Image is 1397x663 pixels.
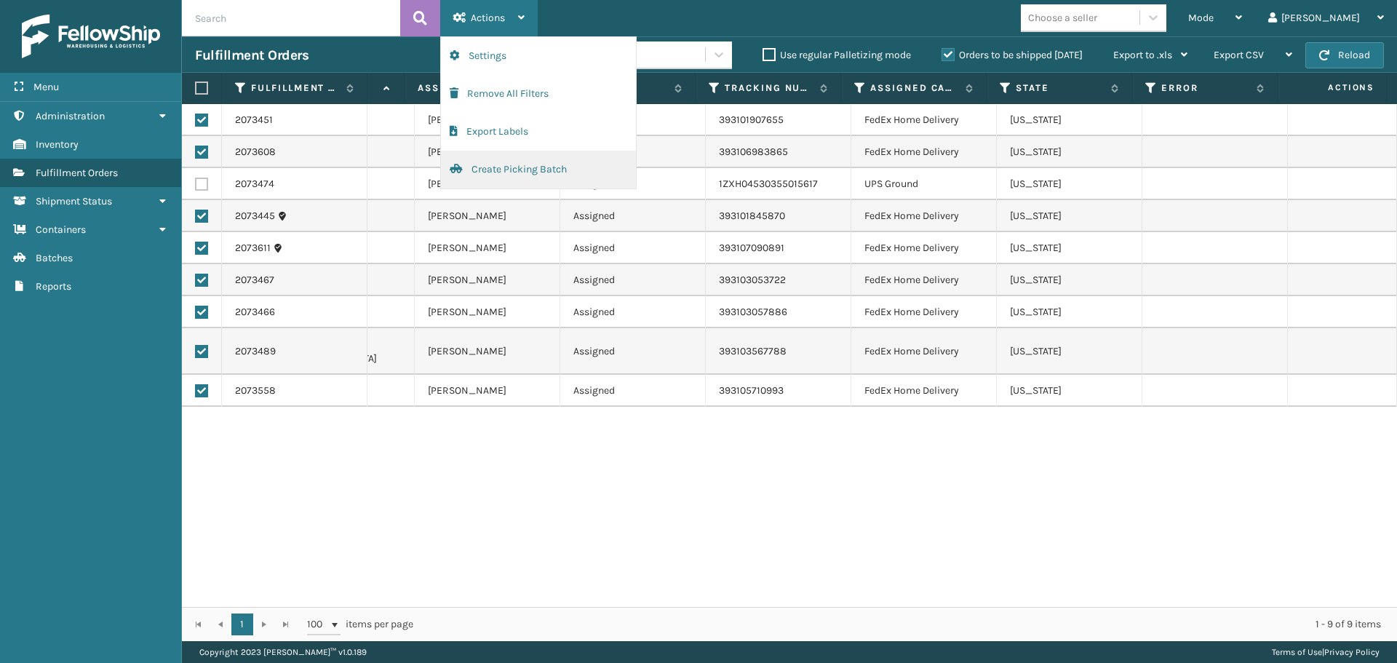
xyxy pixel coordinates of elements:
span: Reports [36,280,71,293]
td: Assigned [560,264,706,296]
td: [PERSON_NAME] [415,232,560,264]
a: 2073445 [235,209,275,223]
a: 393105710993 [719,384,784,397]
span: Export to .xls [1113,49,1172,61]
a: 2073608 [235,145,276,159]
a: 2073467 [235,273,274,287]
a: 393107090891 [719,242,784,254]
span: Fulfillment Orders [36,167,118,179]
a: 2073474 [235,177,274,191]
td: Assigned [560,375,706,407]
a: 393103567788 [719,345,787,357]
button: Reload [1305,42,1384,68]
td: FedEx Home Delivery [851,200,997,232]
td: [PERSON_NAME] [415,200,560,232]
a: 1ZXH04530355015617 [719,178,818,190]
a: Privacy Policy [1324,647,1380,657]
a: 393103057886 [719,306,787,318]
button: Remove All Filters [441,75,636,113]
a: 2073558 [235,384,276,398]
td: FedEx Home Delivery [851,296,997,328]
a: 2073489 [235,344,276,359]
td: [PERSON_NAME] [415,375,560,407]
label: State [1016,82,1104,95]
label: Fulfillment Order Id [251,82,339,95]
label: Assigned Carrier Service [870,82,958,95]
td: Assigned [560,232,706,264]
td: Assigned [560,200,706,232]
button: Settings [441,37,636,75]
span: Batches [36,252,73,264]
td: [PERSON_NAME] [415,264,560,296]
div: | [1272,641,1380,663]
span: Administration [36,110,105,122]
span: Actions [1282,76,1383,100]
a: 2073611 [235,241,271,255]
td: FedEx Home Delivery [851,232,997,264]
a: Terms of Use [1272,647,1322,657]
label: Assigned Warehouse [418,82,522,95]
td: [US_STATE] [997,168,1142,200]
span: Shipment Status [36,195,112,207]
a: 1 [231,614,253,635]
label: Tracking Number [725,82,813,95]
td: [US_STATE] [997,104,1142,136]
span: Mode [1188,12,1214,24]
a: 393106983865 [719,146,788,158]
td: [PERSON_NAME] [415,296,560,328]
td: [US_STATE] [997,136,1142,168]
a: 393101907655 [719,114,784,126]
td: [US_STATE] [997,296,1142,328]
span: items per page [307,614,413,635]
td: [US_STATE] [997,375,1142,407]
span: 100 [307,617,329,632]
td: FedEx Home Delivery [851,264,997,296]
label: Error [1161,82,1249,95]
label: Use regular Palletizing mode [763,49,911,61]
td: [PERSON_NAME] [415,136,560,168]
span: Inventory [36,138,79,151]
td: [PERSON_NAME] [415,104,560,136]
td: Assigned [560,296,706,328]
td: [US_STATE] [997,264,1142,296]
div: 1 - 9 of 9 items [434,617,1381,632]
td: [US_STATE] [997,200,1142,232]
button: Create Picking Batch [441,151,636,188]
p: Copyright 2023 [PERSON_NAME]™ v 1.0.189 [199,641,367,663]
a: 2073451 [235,113,273,127]
td: [PERSON_NAME] [415,168,560,200]
td: FedEx Home Delivery [851,136,997,168]
td: Assigned [560,328,706,375]
span: Menu [33,81,59,93]
span: Export CSV [1214,49,1264,61]
td: [US_STATE] [997,232,1142,264]
a: 393103053722 [719,274,786,286]
td: FedEx Home Delivery [851,328,997,375]
div: Choose a seller [1028,10,1097,25]
td: [US_STATE] [997,328,1142,375]
td: FedEx Home Delivery [851,104,997,136]
button: Export Labels [441,113,636,151]
label: Orders to be shipped [DATE] [942,49,1083,61]
td: FedEx Home Delivery [851,375,997,407]
td: UPS Ground [851,168,997,200]
h3: Fulfillment Orders [195,47,309,64]
img: logo [22,15,160,58]
span: Actions [471,12,505,24]
span: Containers [36,223,86,236]
td: [PERSON_NAME] [415,328,560,375]
a: 2073466 [235,305,275,319]
a: 393101845870 [719,210,785,222]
